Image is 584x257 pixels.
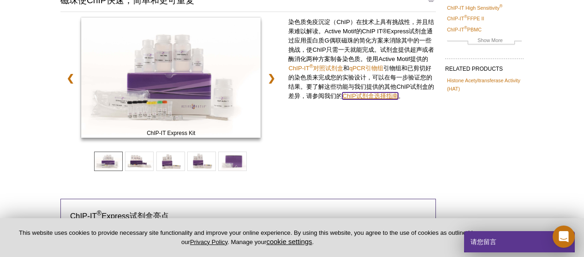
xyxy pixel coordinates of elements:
[70,211,426,222] h3: ChIP-IT Express试剂盒亮点
[464,25,467,30] sup: ®
[447,14,484,23] a: ChIP-IT®FFPE II
[553,226,575,248] div: Open Intercom Messenger
[81,18,261,138] img: ChIP-IT Express Kit
[310,63,313,69] sup: ®
[349,65,383,72] a: qPCR引物组
[445,58,524,75] h2: RELATED PRODUCTS
[342,92,398,99] a: ChIP试剂盒选择指南
[60,67,80,89] a: ❮
[447,76,522,93] a: Histone Acetyltransferase Activity (HAT)
[83,128,260,138] span: ChIP-IT Express Kit
[190,239,227,245] a: Privacy Policy
[266,238,312,245] button: cookie settings
[464,15,467,19] sup: ®
[288,18,436,101] p: 染色质免疫沉淀（ChIP）在技术上具有挑战性，并且结果难以解读。Active Motif的ChIP IT®Express试剂盒通过应用蛋白质G偶联磁珠的简化方案来消除其中的一些挑战，使ChIP只...
[81,18,261,141] a: ChIP-IT Express Kit
[500,4,503,8] sup: ®
[447,4,502,12] a: ChIP-IT High Sensitivity®
[97,209,101,217] sup: ®
[15,229,480,246] p: This website uses cookies to provide necessary site functionality and improve your online experie...
[447,25,482,34] a: ChIP-IT®PBMC
[447,36,522,47] a: Show More
[288,65,343,72] a: ChIP-IT®对照试剂盒
[470,231,496,252] span: 请您留言
[262,67,281,89] a: ❯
